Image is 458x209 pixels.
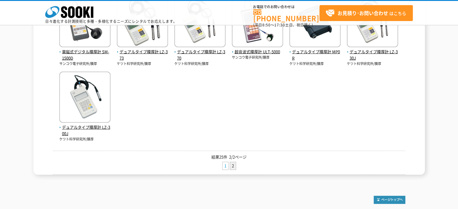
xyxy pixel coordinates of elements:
[230,162,236,170] li: 2
[59,137,111,142] p: ケツト科学研究所/膜厚
[59,61,111,66] p: サンコウ電子研究所/膜厚
[59,49,111,61] span: 電磁式デジタル膜厚計 SM-1500D
[174,43,226,61] a: デュアルタイプ膜厚計 LZ-370
[262,22,271,28] span: 8:50
[374,196,405,204] img: トップページへ
[174,49,226,61] span: デュアルタイプ膜厚計 LZ-370
[59,72,111,124] img: LZ-300J
[117,61,168,66] p: ケツト科学研究所/膜厚
[289,43,341,61] a: デュアルタイプ膜厚計 MP0R
[232,49,283,55] span: 超音波式膜厚計 ULT-5000
[347,49,398,61] span: デュアルタイプ膜厚計 LZ-330J
[253,22,313,28] span: (平日 ～ 土日、祝日除く)
[45,20,177,23] p: 日々進化する計測技術と多種・多様化するニーズにレンタルでお応えします。
[289,49,341,61] span: デュアルタイプ膜厚計 MP0R
[232,43,283,55] a: 超音波式膜厚計 ULT-5000
[223,162,228,170] a: 1
[59,124,111,137] span: デュアルタイプ膜厚計 LZ-300J
[117,43,168,61] a: デュアルタイプ膜厚計 LZ-373
[174,61,226,66] p: ケツト科学研究所/膜厚
[117,49,168,61] span: デュアルタイプ膜厚計 LZ-373
[59,43,111,61] a: 電磁式デジタル膜厚計 SM-1500D
[274,22,285,28] span: 17:30
[232,55,283,60] p: サンコウ電子研究所/膜厚
[53,154,405,160] p: 結果25件 2/2ページ
[338,9,388,17] strong: お見積り･お問い合わせ
[253,9,319,22] a: [PHONE_NUMBER]
[253,5,319,9] span: お電話でのお問い合わせは
[347,61,398,66] p: ケツト科学研究所/膜厚
[59,118,111,137] a: デュアルタイプ膜厚計 LZ-300J
[289,61,341,66] p: ケツト科学研究所/膜厚
[326,9,406,18] span: はこちら
[319,5,413,21] a: お見積り･お問い合わせはこちら
[347,43,398,61] a: デュアルタイプ膜厚計 LZ-330J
